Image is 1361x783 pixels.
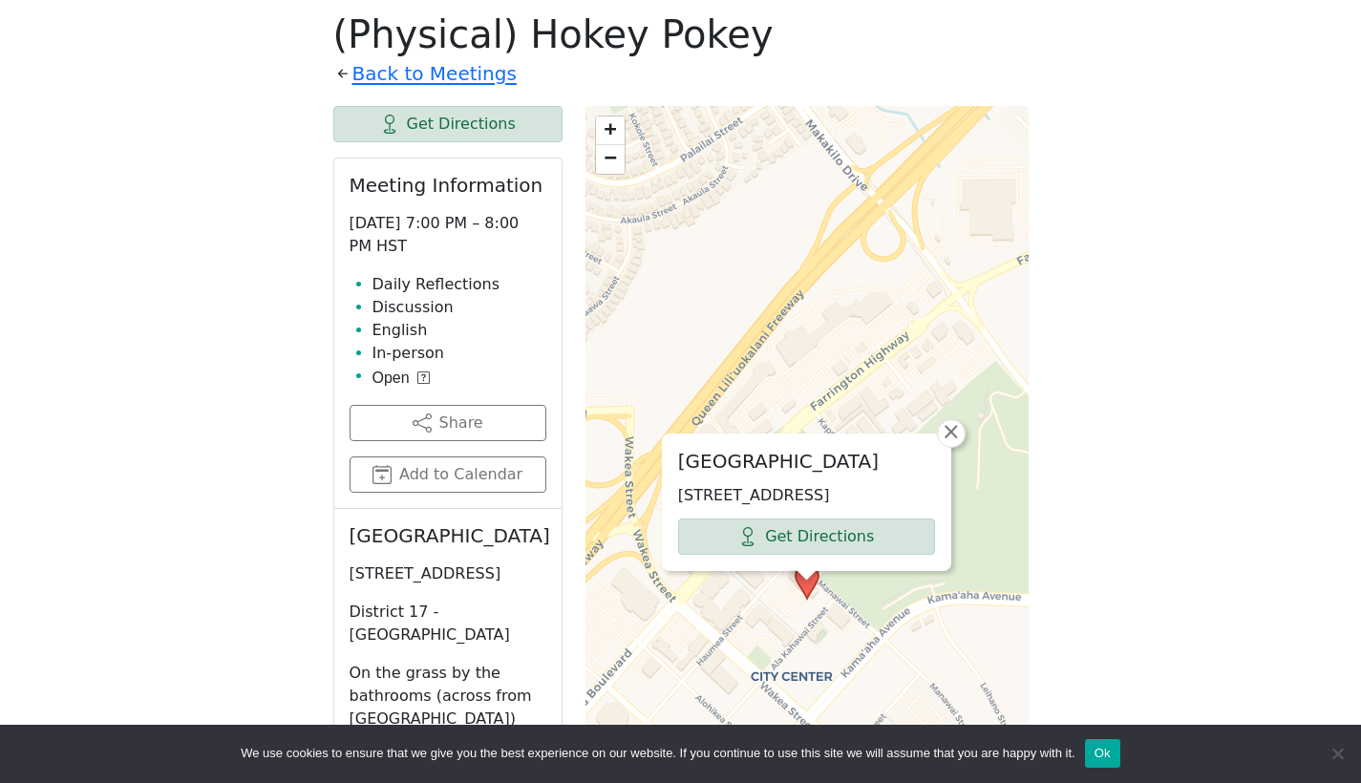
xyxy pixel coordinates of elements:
p: [STREET_ADDRESS] [350,562,546,585]
li: In-person [372,342,546,365]
a: Zoom in [596,116,625,145]
a: Zoom out [596,145,625,174]
li: English [372,319,546,342]
h2: [GEOGRAPHIC_DATA] [678,450,935,473]
a: Back to Meetings [352,57,517,91]
p: [STREET_ADDRESS] [678,484,935,507]
h2: [GEOGRAPHIC_DATA] [350,524,546,547]
span: No [1328,744,1347,763]
button: Open [372,367,430,390]
h1: (Physical) Hokey Pokey [333,11,1029,57]
h2: Meeting Information [350,174,546,197]
button: Share [350,405,546,441]
a: Get Directions [333,106,563,142]
span: + [605,116,617,140]
li: Discussion [372,296,546,319]
span: × [942,420,961,443]
a: Get Directions [678,518,935,555]
a: Close popup [937,419,966,448]
span: We use cookies to ensure that we give you the best experience on our website. If you continue to ... [241,744,1074,763]
button: Ok [1085,739,1120,768]
p: District 17 - [GEOGRAPHIC_DATA] [350,601,546,646]
p: On the grass by the bathrooms (across from [GEOGRAPHIC_DATA]) [350,662,546,730]
button: Add to Calendar [350,456,546,493]
li: Daily Reflections [372,273,546,296]
span: Open [372,367,410,390]
span: − [605,145,617,169]
p: [DATE] 7:00 PM – 8:00 PM HST [350,212,546,258]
